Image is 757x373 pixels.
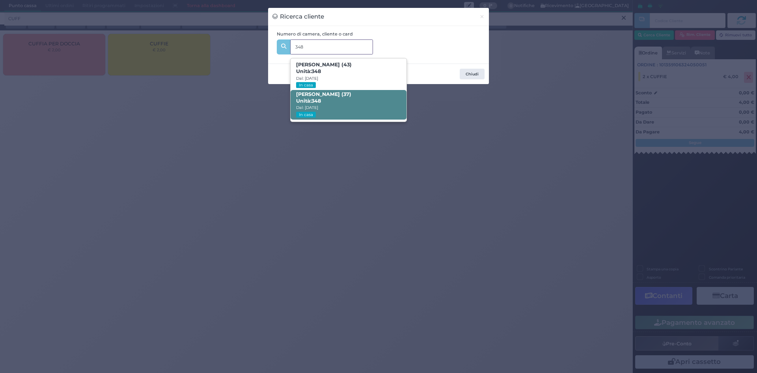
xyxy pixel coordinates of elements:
input: Es. 'Mario Rossi', '220' o '108123234234' [290,39,373,54]
strong: 348 [311,68,321,74]
span: Unità: [296,98,321,105]
b: [PERSON_NAME] (37) [296,91,351,104]
button: Chiudi [475,8,489,26]
b: [PERSON_NAME] (43) [296,62,352,74]
button: Chiudi [460,69,485,80]
small: Dal: [DATE] [296,105,318,110]
label: Numero di camera, cliente o card [277,31,353,37]
small: Dal: [DATE] [296,76,318,81]
small: In casa [296,112,315,118]
small: In casa [296,82,315,88]
strong: 348 [311,98,321,104]
span: × [479,12,485,21]
h3: Ricerca cliente [272,12,324,21]
span: Unità: [296,68,321,75]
